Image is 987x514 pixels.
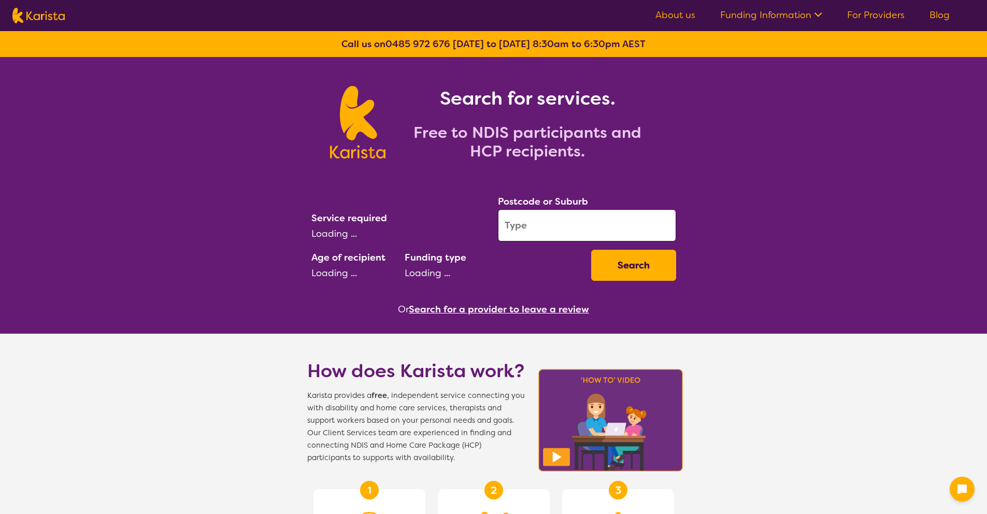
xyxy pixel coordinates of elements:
[405,265,583,281] div: Loading ...
[409,302,589,317] button: Search for a provider to leave a review
[535,366,686,475] img: Karista video
[311,226,490,241] div: Loading ...
[847,9,905,21] a: For Providers
[311,265,396,281] div: Loading ...
[498,195,588,208] label: Postcode or Suburb
[398,86,657,111] h1: Search for services.
[655,9,695,21] a: About us
[330,86,385,159] img: Karista logo
[371,391,387,401] b: free
[307,390,525,464] span: Karista provides a , independent service connecting you with disability and home care services, t...
[720,9,822,21] a: Funding Information
[341,38,646,50] b: Call us on [DATE] to [DATE] 8:30am to 6:30pm AEST
[398,123,657,161] h2: Free to NDIS participants and HCP recipients.
[12,8,65,23] img: Karista logo
[307,359,525,383] h1: How does Karista work?
[360,481,379,499] div: 1
[311,251,385,264] label: Age of recipient
[929,9,950,21] a: Blog
[311,212,387,224] label: Service required
[385,38,450,50] a: 0485 972 676
[591,250,676,281] button: Search
[405,251,466,264] label: Funding type
[498,209,676,241] input: Type
[609,481,627,499] div: 3
[484,481,503,499] div: 2
[398,302,409,317] span: Or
